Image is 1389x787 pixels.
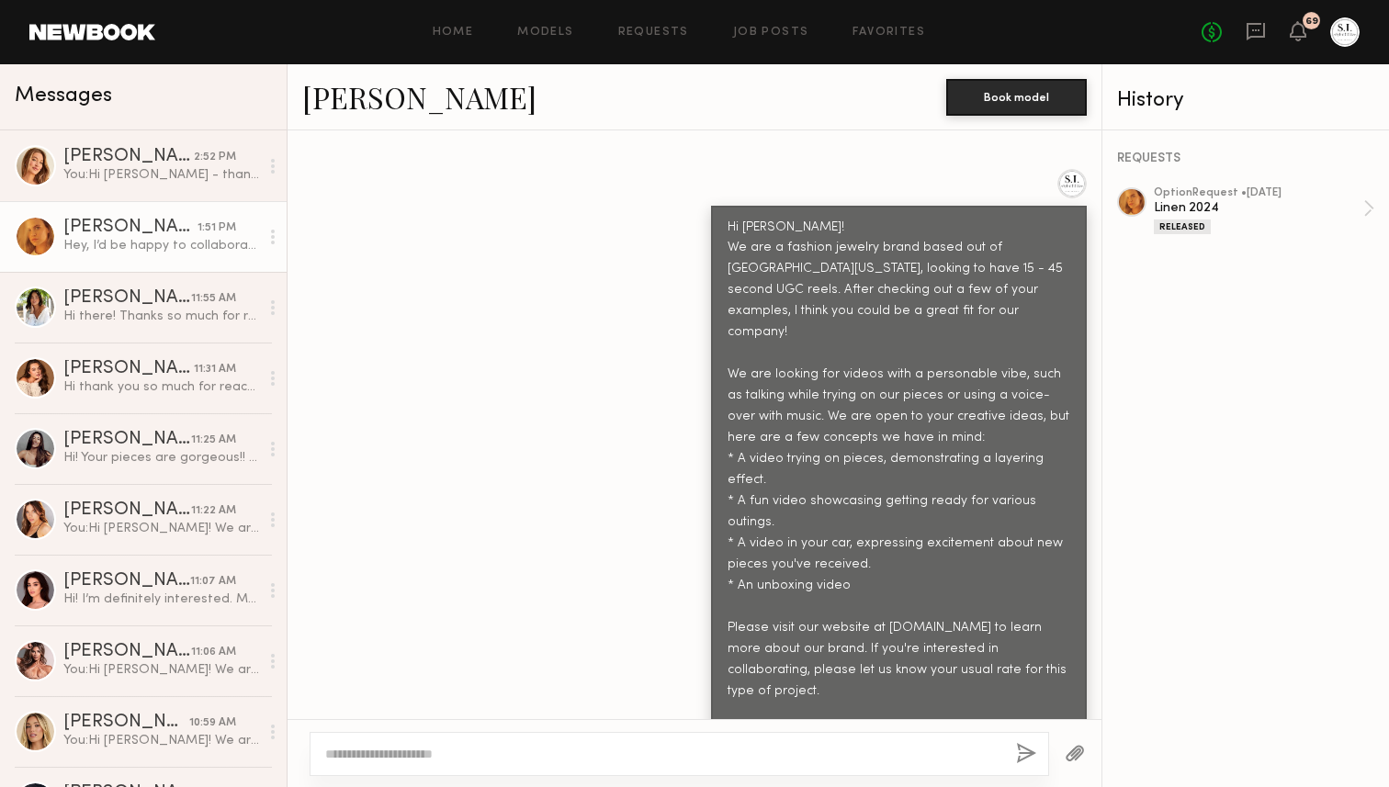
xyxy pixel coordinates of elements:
div: You: Hi [PERSON_NAME] - thanks so much! We have a budget to work within, but thank you for the qu... [63,166,259,184]
span: Messages [15,85,112,107]
div: [PERSON_NAME] [63,431,191,449]
div: Hey, I’d be happy to collaborate on some UGC videos, how many would you like? I have packages tha... [63,237,259,254]
div: Hi [PERSON_NAME]! We are a fashion jewelry brand based out of [GEOGRAPHIC_DATA][US_STATE], lookin... [728,218,1070,745]
a: Models [517,27,573,39]
div: You: Hi [PERSON_NAME]! We are a fashion jewelry brand based out of [GEOGRAPHIC_DATA][US_STATE], l... [63,732,259,749]
a: optionRequest •[DATE]Linen 2024Released [1154,187,1374,234]
div: option Request • [DATE] [1154,187,1363,199]
div: [PERSON_NAME] [63,643,191,661]
div: [PERSON_NAME] [63,289,191,308]
div: 2:52 PM [194,149,236,166]
div: [PERSON_NAME] [63,572,190,590]
button: Book model [946,79,1087,116]
div: 11:25 AM [191,432,236,449]
div: REQUESTS [1117,152,1374,165]
a: Home [433,27,474,39]
div: [PERSON_NAME] [63,148,194,166]
div: 11:55 AM [191,290,236,308]
div: Hi thank you so much for reaching out!! Yes I am incredibly familiar with these types of videos a... [63,378,259,396]
div: 11:07 AM [190,573,236,590]
div: 11:31 AM [194,361,236,378]
a: Requests [618,27,689,39]
div: [PERSON_NAME] [63,714,189,732]
div: Hi there! Thanks so much for reaching out! Your pieces are beautiful and I’d love to work togethe... [63,308,259,325]
div: 69 [1305,17,1318,27]
a: Book model [946,88,1087,104]
div: You: Hi [PERSON_NAME]! We are a fashion jewelry brand based out of [GEOGRAPHIC_DATA][US_STATE], l... [63,661,259,679]
div: History [1117,90,1374,111]
a: [PERSON_NAME] [302,77,536,117]
div: Hi! Your pieces are gorgeous!! I would love to work with you and all concepts sounds great. My ra... [63,449,259,467]
div: 1:51 PM [198,219,236,237]
a: Favorites [853,27,925,39]
div: You: Hi [PERSON_NAME]! We are a fashion jewelry brand based out of [GEOGRAPHIC_DATA][US_STATE], l... [63,520,259,537]
div: [PERSON_NAME] [63,501,191,520]
a: Job Posts [733,27,809,39]
div: Hi! I’m definitely interested. My rate for a UGC video is typically $250-400. If you require post... [63,590,259,608]
div: Linen 2024 [1154,199,1363,217]
div: Released [1154,219,1211,234]
div: 11:22 AM [191,502,236,520]
div: 10:59 AM [189,714,236,732]
div: [PERSON_NAME] [63,360,194,378]
div: 11:06 AM [191,644,236,661]
div: [PERSON_NAME] [63,219,198,237]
